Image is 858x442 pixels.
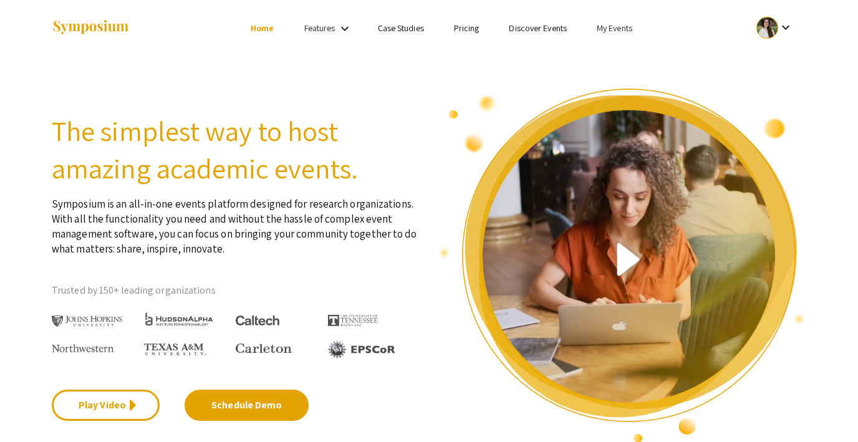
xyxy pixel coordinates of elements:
img: Northwestern [52,344,114,352]
a: Pricing [454,22,480,34]
a: Schedule Demo [185,390,309,421]
a: Play Video [52,390,160,421]
iframe: Chat [9,386,53,433]
img: Johns Hopkins University [52,315,122,327]
img: HudsonAlpha [144,312,214,326]
button: Expand account dropdown [743,14,806,42]
p: Symposium is an all-in-one events platform designed for research organizations. With all the func... [52,187,420,256]
img: EPSCOR [328,340,397,358]
img: Caltech [236,315,279,326]
a: Features [304,22,335,34]
a: Home [251,22,274,34]
img: The University of Tennessee [328,315,378,326]
mat-icon: Expand account dropdown [778,20,793,35]
mat-icon: Expand Features list [337,21,352,36]
img: Texas A&M University [144,344,206,356]
a: Case Studies [378,22,424,34]
a: My Events [597,22,632,34]
a: Discover Events [509,22,567,34]
img: Symposium by ForagerOne [52,19,130,36]
h2: The simplest way to host amazing academic events. [52,112,420,187]
p: Trusted by 150+ leading organizations [52,281,420,300]
img: Carleton [236,344,292,353]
